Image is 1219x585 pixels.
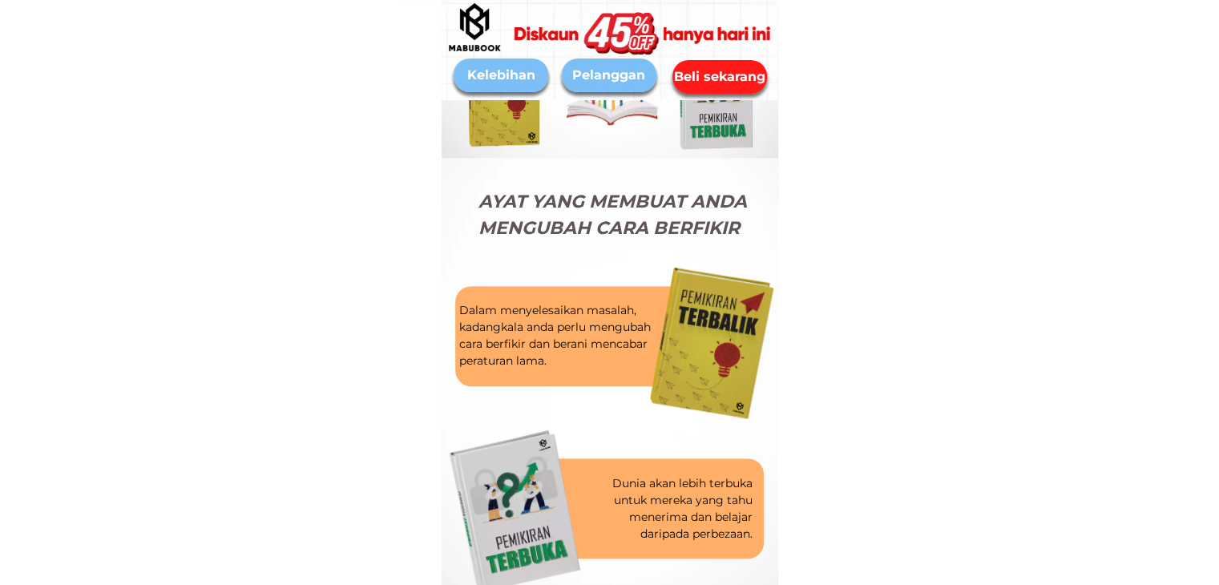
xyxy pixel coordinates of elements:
[594,475,753,543] h1: Dunia akan lebih terbuka untuk mereka yang tahu menerima dan belajar daripada perbezaan.
[459,302,657,369] h1: Dalam menyelesaikan masalah, kadangkala anda perlu mengubah cara berfikir dan berani mencabar per...
[672,67,768,87] div: Beli sekarang
[454,66,548,85] div: Kelebihan
[562,66,656,85] div: Pelanggan
[478,191,747,239] span: AYAT YANG MEMBUAT ANDA MENGUBAH CARA BERFIKIR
